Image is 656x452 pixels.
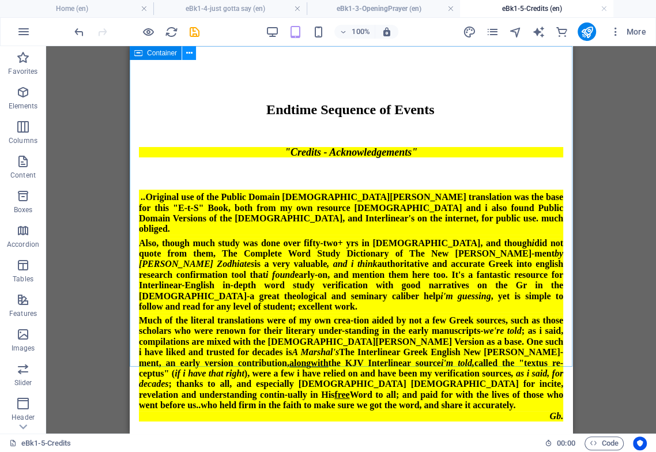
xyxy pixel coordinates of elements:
button: save [187,25,201,39]
i: Publish [580,25,593,39]
h4: eBk1-4-just gotta say (en) [153,2,307,15]
button: More [605,22,651,41]
span: : [565,439,567,447]
p: Accordion [7,240,39,249]
button: pages [485,25,499,39]
button: text_generator [531,25,545,39]
button: publish [578,22,596,41]
h4: eBk1-3-OpeningPrayer (en) [307,2,460,15]
a: Click to cancel selection. Double-click to open Pages [9,436,71,450]
p: Boxes [14,205,33,214]
span: Container [147,50,177,56]
i: On resize automatically adjust zoom level to fit chosen device. [382,27,392,37]
button: navigator [508,25,522,39]
span: 00 00 [557,436,575,450]
button: reload [164,25,178,39]
button: undo [72,25,86,39]
p: Favorites [8,67,37,76]
p: Content [10,171,36,180]
button: Click here to leave preview mode and continue editing [141,25,155,39]
span: More [610,26,646,37]
p: Images [12,344,35,353]
p: Header [12,413,35,422]
i: Save (Ctrl+S) [188,25,201,39]
button: Usercentrics [633,436,647,450]
h4: eBk1-5-Credits (en) [460,2,613,15]
i: Design (Ctrl+Alt+Y) [462,25,476,39]
h6: 100% [352,25,370,39]
p: Slider [14,378,32,387]
h6: Session time [545,436,575,450]
button: commerce [555,25,568,39]
button: 100% [334,25,375,39]
button: design [462,25,476,39]
i: AI Writer [531,25,545,39]
i: Undo: Change orientation (Ctrl+Z) [73,25,86,39]
p: Columns [9,136,37,145]
i: Reload page [165,25,178,39]
button: Code [585,436,624,450]
i: Pages (Ctrl+Alt+S) [485,25,499,39]
span: Code [590,436,619,450]
p: Tables [13,274,33,284]
i: Navigator [508,25,522,39]
p: Elements [9,101,38,111]
i: Commerce [555,25,568,39]
p: Features [9,309,37,318]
